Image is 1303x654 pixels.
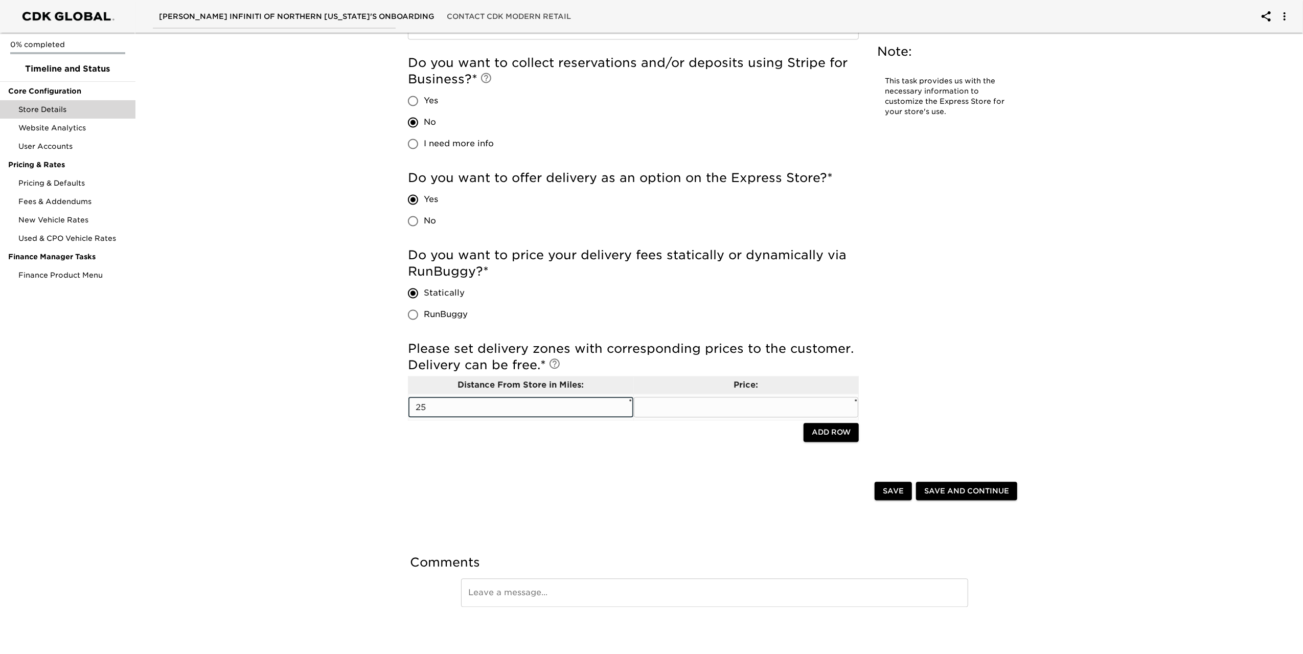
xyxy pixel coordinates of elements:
span: Finance Manager Tasks [8,252,127,262]
h5: Please set delivery zones with corresponding prices to the customer. Delivery can be free. [408,341,859,373]
h5: Do you want to price your delivery fees statically or dynamically via RunBuggy? [408,247,859,280]
span: Store Details [18,104,127,115]
span: Pricing & Defaults [18,178,127,188]
span: Yes [424,95,438,107]
span: Core Configuration [8,86,127,96]
h5: Do you want to collect reservations and/or deposits using Stripe for Business? [408,55,859,87]
span: RunBuggy [424,308,468,321]
button: Add Row [804,423,859,442]
span: Statically [424,287,465,299]
button: account of current user [1254,4,1278,29]
p: This task provides us with the necessary information to customize the Express Store for your stor... [885,76,1008,117]
span: I need more info [424,138,494,150]
span: No [424,116,436,128]
button: Save [875,482,912,501]
p: 0% completed [10,39,125,50]
span: Contact CDK Modern Retail [447,10,571,23]
h5: Note: [877,43,1015,60]
span: Used & CPO Vehicle Rates [18,233,127,243]
span: [PERSON_NAME] INFINITI OF NORTHERN [US_STATE]'s Onboarding [159,10,435,23]
h5: Do you want to offer delivery as an option on the Express Store? [408,170,859,186]
span: Pricing & Rates [8,160,127,170]
span: Timeline and Status [8,63,127,75]
span: Save and Continue [924,485,1009,498]
span: Save [883,485,904,498]
span: No [424,215,436,227]
span: Finance Product Menu [18,270,127,280]
p: Distance From Store in Miles: [408,379,633,391]
span: User Accounts [18,141,127,151]
h5: Comments [410,554,1019,571]
span: Yes [424,193,438,206]
p: Price: [634,379,859,391]
button: account of current user [1272,4,1297,29]
button: Save and Continue [916,482,1017,501]
span: Fees & Addendums [18,196,127,207]
span: New Vehicle Rates [18,215,127,225]
span: Website Analytics [18,123,127,133]
span: Add Row [812,426,851,439]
